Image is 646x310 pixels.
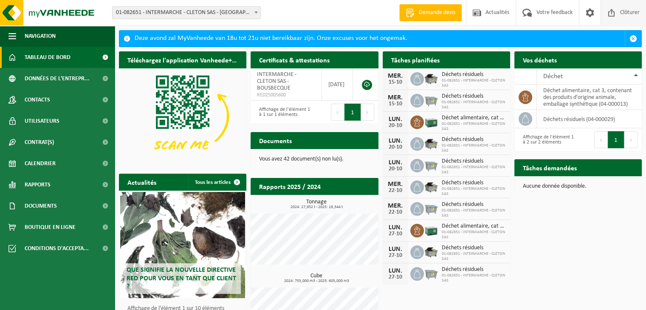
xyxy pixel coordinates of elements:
[255,103,310,121] div: Affichage de l'élément 1 à 1 sur 1 éléments
[442,78,506,88] span: 01-082651 - INTERMARCHE - CLETON SAS
[255,273,378,283] h3: Cube
[624,131,638,148] button: Next
[387,268,404,274] div: LUN.
[424,136,438,150] img: WB-5000-GAL-GY-01
[25,89,50,110] span: Contacts
[387,116,404,123] div: LUN.
[331,104,344,121] button: Previous
[251,178,329,194] h2: Rapports 2025 / 2024
[442,165,506,175] span: 01-082651 - INTERMARCHE - CLETON SAS
[251,132,300,149] h2: Documents
[442,180,506,186] span: Déchets résiduels
[442,158,506,165] span: Déchets résiduels
[442,251,506,262] span: 01-082651 - INTERMARCHE - CLETON SAS
[442,71,506,78] span: Déchets résiduels
[424,201,438,215] img: WB-2500-GAL-GY-01
[608,131,624,148] button: 1
[322,68,353,101] td: [DATE]
[344,104,361,121] button: 1
[442,143,506,153] span: 01-082651 - INTERMARCHE - CLETON SAS
[387,209,404,215] div: 22-10
[424,158,438,172] img: WB-2500-GAL-GY-01
[25,110,59,132] span: Utilisateurs
[537,110,642,128] td: déchets résiduels (04-000029)
[543,73,563,80] span: Déchet
[387,224,404,231] div: LUN.
[537,85,642,110] td: déchet alimentaire, cat 3, contenant des produits d'origine animale, emballage synthétique (04-00...
[119,174,165,190] h2: Actualités
[442,136,506,143] span: Déchets résiduels
[442,115,506,121] span: Déchet alimentaire, cat 3, contenant des produits d'origine animale, emballage s...
[305,194,378,211] a: Consulter les rapports
[442,266,506,273] span: Déchets résiduels
[424,71,438,85] img: WB-5000-GAL-GY-01
[514,51,565,68] h2: Vos déchets
[424,93,438,107] img: WB-2500-GAL-GY-01
[424,266,438,280] img: WB-2500-GAL-GY-01
[387,159,404,166] div: LUN.
[119,51,246,68] h2: Téléchargez l'application Vanheede+ maintenant!
[25,25,56,47] span: Navigation
[442,208,506,218] span: 01-082651 - INTERMARCHE - CLETON SAS
[594,131,608,148] button: Previous
[255,205,378,209] span: 2024: 27,952 t - 2025: 19,344 t
[387,101,404,107] div: 15-10
[442,223,506,230] span: Déchet alimentaire, cat 3, contenant des produits d'origine animale, emballage s...
[442,186,506,197] span: 01-082651 - INTERMARCHE - CLETON SAS
[399,4,462,21] a: Demande devis
[255,199,378,209] h3: Tonnage
[387,274,404,280] div: 27-10
[361,104,374,121] button: Next
[442,230,506,240] span: 01-082651 - INTERMARCHE - CLETON SAS
[387,188,404,194] div: 22-10
[127,267,236,290] span: Que signifie la nouvelle directive RED pour vous en tant que client ?
[424,179,438,194] img: WB-5000-GAL-GY-01
[255,279,378,283] span: 2024: 755,000 m3 - 2025: 605,000 m3
[25,217,76,238] span: Boutique en ligne
[387,138,404,144] div: LUN.
[25,68,90,89] span: Données de l'entrepr...
[387,246,404,253] div: LUN.
[387,203,404,209] div: MER.
[387,73,404,79] div: MER.
[119,68,246,164] img: Download de VHEPlus App
[424,244,438,259] img: WB-5000-GAL-GY-01
[112,6,261,19] span: 01-082651 - INTERMARCHE - CLETON SAS - BOUSBECQUE
[387,166,404,172] div: 20-10
[387,144,404,150] div: 20-10
[113,7,260,19] span: 01-082651 - INTERMARCHE - CLETON SAS - BOUSBECQUE
[442,93,506,100] span: Déchets résiduels
[442,201,506,208] span: Déchets résiduels
[387,253,404,259] div: 27-10
[257,71,296,91] span: INTERMARCHE - CLETON SAS - BOUSBECQUE
[387,231,404,237] div: 27-10
[25,47,71,68] span: Tableau de bord
[25,153,56,174] span: Calendrier
[257,92,315,99] span: RED25005600
[387,79,404,85] div: 15-10
[259,156,370,162] p: Vous avez 42 document(s) non lu(s).
[120,192,245,298] a: Que signifie la nouvelle directive RED pour vous en tant que client ?
[188,174,245,191] a: Tous les articles
[25,238,89,259] span: Conditions d'accepta...
[25,195,57,217] span: Documents
[442,273,506,283] span: 01-082651 - INTERMARCHE - CLETON SAS
[417,8,457,17] span: Demande devis
[519,130,574,149] div: Affichage de l'élément 1 à 2 sur 2 éléments
[251,51,338,68] h2: Certificats & attestations
[25,174,51,195] span: Rapports
[387,123,404,129] div: 20-10
[387,94,404,101] div: MER.
[424,114,438,129] img: PB-LB-0680-HPE-GN-01
[442,245,506,251] span: Déchets résiduels
[383,51,448,68] h2: Tâches planifiées
[442,100,506,110] span: 01-082651 - INTERMARCHE - CLETON SAS
[135,31,625,47] div: Deze avond zal MyVanheede van 18u tot 21u niet bereikbaar zijn. Onze excuses voor het ongemak.
[424,223,438,237] img: PB-LB-0680-HPE-GN-01
[25,132,54,153] span: Contrat(s)
[387,181,404,188] div: MER.
[523,183,633,189] p: Aucune donnée disponible.
[514,159,585,176] h2: Tâches demandées
[442,121,506,132] span: 01-082651 - INTERMARCHE - CLETON SAS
